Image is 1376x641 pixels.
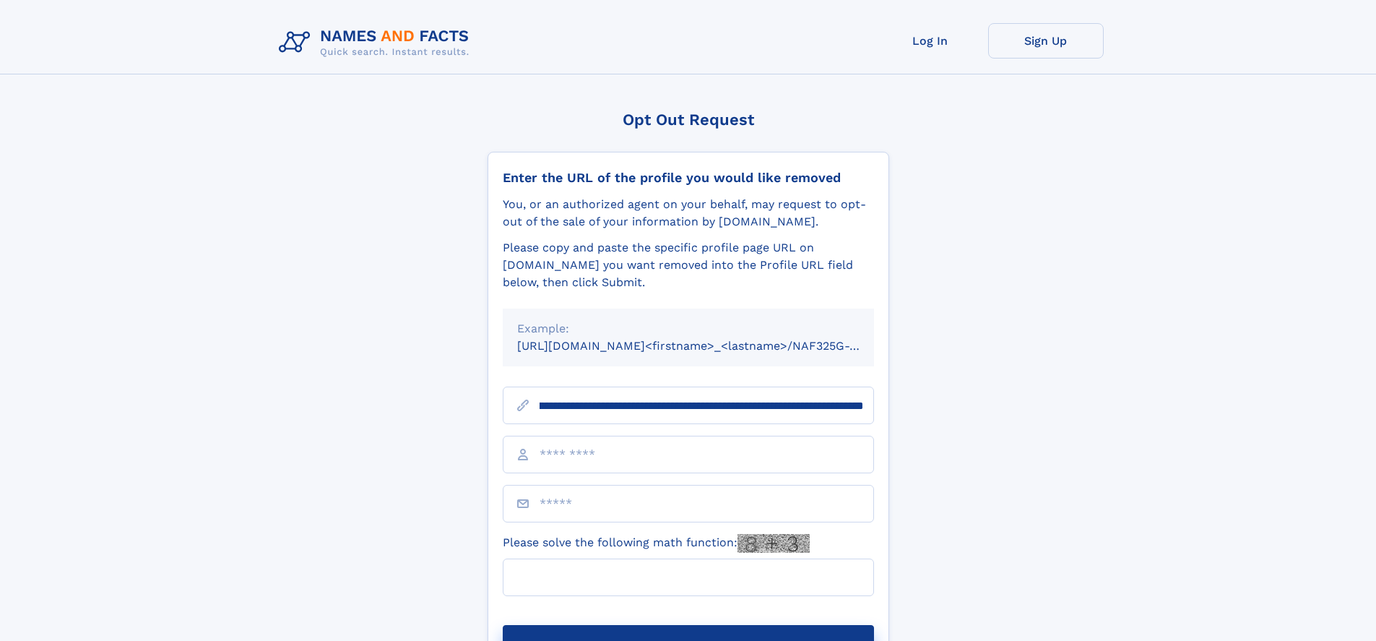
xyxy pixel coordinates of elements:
[488,111,889,129] div: Opt Out Request
[873,23,988,59] a: Log In
[503,534,810,553] label: Please solve the following math function:
[503,239,874,291] div: Please copy and paste the specific profile page URL on [DOMAIN_NAME] you want removed into the Pr...
[988,23,1104,59] a: Sign Up
[503,196,874,231] div: You, or an authorized agent on your behalf, may request to opt-out of the sale of your informatio...
[517,320,860,337] div: Example:
[273,23,481,62] img: Logo Names and Facts
[503,170,874,186] div: Enter the URL of the profile you would like removed
[517,339,901,353] small: [URL][DOMAIN_NAME]<firstname>_<lastname>/NAF325G-xxxxxxxx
